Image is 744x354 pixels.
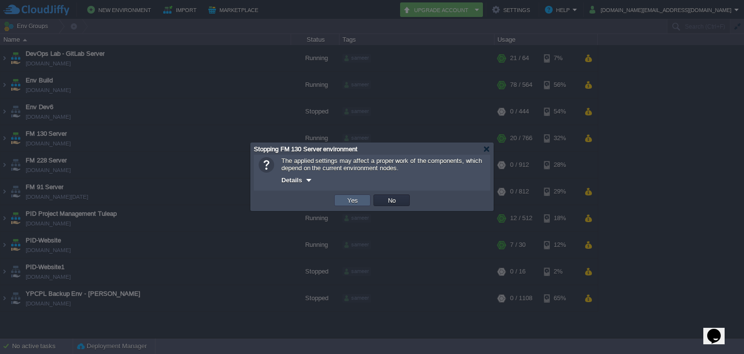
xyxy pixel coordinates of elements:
span: The applied settings may affect a proper work of the components, which depend on the current envi... [281,157,482,172]
span: Details [281,177,302,184]
span: Stopping FM 130 Server environment [254,145,357,153]
iframe: chat widget [703,315,734,344]
button: No [385,196,399,205]
button: Yes [344,196,361,205]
